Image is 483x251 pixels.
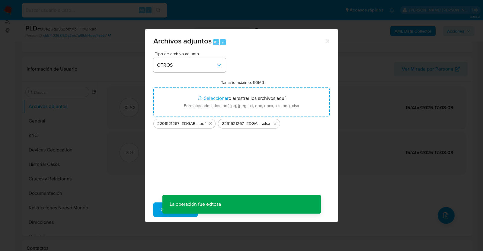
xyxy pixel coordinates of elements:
span: 2291521267_EDGAR BUSTILLOS_AGO2025 [157,121,199,127]
span: Archivos adjuntos [153,36,212,46]
p: La operación fue exitosa [162,195,228,214]
span: .xlsx [262,121,270,127]
span: Alt [214,39,219,45]
button: Eliminar 2291521267_EDGAR BUSTILLOS_AGO2025.pdf [207,120,214,127]
span: Subir archivo [161,203,190,216]
span: Cancelar [208,203,228,216]
button: Eliminar 2291521267_EDGAR BUSTILLOS_AGO2025.xlsx [271,120,279,127]
ul: Archivos seleccionados [153,116,330,129]
span: Tipo de archivo adjunto [155,52,227,56]
button: Subir archivo [153,202,198,217]
span: OTROS [157,62,216,68]
label: Tamaño máximo: 50MB [221,80,264,85]
span: a [222,39,224,45]
button: Cerrar [325,38,330,43]
button: OTROS [153,58,226,72]
span: 2291521267_EDGAR BUSTILLOS_AGO2025 [222,121,262,127]
span: .pdf [199,121,206,127]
